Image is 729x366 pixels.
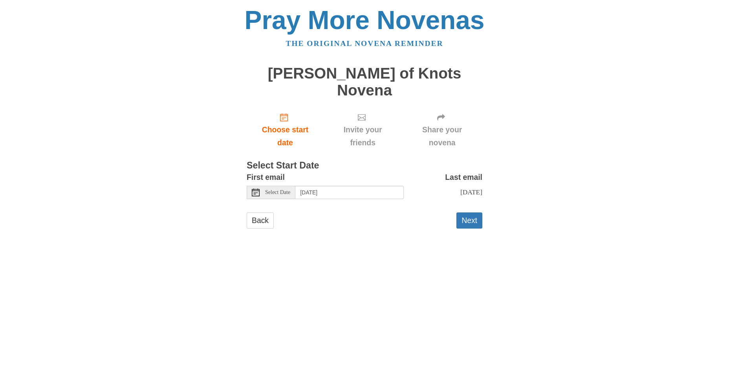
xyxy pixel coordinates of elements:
[247,65,482,99] h1: [PERSON_NAME] of Knots Novena
[410,123,474,149] span: Share your novena
[247,161,482,171] h3: Select Start Date
[445,171,482,184] label: Last email
[255,123,316,149] span: Choose start date
[332,123,394,149] span: Invite your friends
[247,106,324,153] a: Choose start date
[247,212,274,229] a: Back
[286,39,443,48] a: The original novena reminder
[460,188,482,196] span: [DATE]
[456,212,482,229] button: Next
[402,106,482,153] div: Click "Next" to confirm your start date first.
[245,5,485,35] a: Pray More Novenas
[265,190,290,195] span: Select Date
[324,106,402,153] div: Click "Next" to confirm your start date first.
[247,171,285,184] label: First email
